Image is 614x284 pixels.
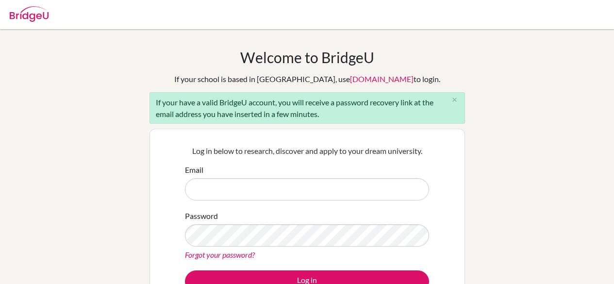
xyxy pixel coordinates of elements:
a: [DOMAIN_NAME] [350,74,414,84]
img: Bridge-U [10,6,49,22]
a: Forgot your password? [185,250,255,259]
div: If your have a valid BridgeU account, you will receive a password recovery link at the email addr... [149,92,465,124]
p: Log in below to research, discover and apply to your dream university. [185,145,429,157]
label: Email [185,164,203,176]
button: Close [445,93,465,107]
i: close [451,96,458,103]
div: If your school is based in [GEOGRAPHIC_DATA], use to login. [174,73,440,85]
h1: Welcome to BridgeU [240,49,374,66]
label: Password [185,210,218,222]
